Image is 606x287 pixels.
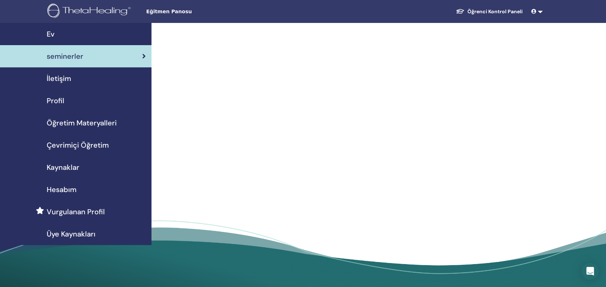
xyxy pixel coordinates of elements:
img: graduation-cap-white.svg [456,8,465,14]
span: Hesabım [47,184,76,195]
span: Eğitmen Panosu [146,8,254,15]
span: seminerler [47,51,83,62]
span: Kaynaklar [47,162,79,173]
a: Öğrenci Kontrol Paneli [450,5,528,18]
span: İletişim [47,73,71,84]
span: Öğretim Materyalleri [47,118,117,128]
span: Üye Kaynakları [47,229,95,239]
span: Vurgulanan Profil [47,206,105,217]
img: logo.png [47,4,133,20]
span: Çevrimiçi Öğretim [47,140,109,150]
div: Open Intercom Messenger [582,263,599,280]
span: Profil [47,95,64,106]
span: Ev [47,29,55,39]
